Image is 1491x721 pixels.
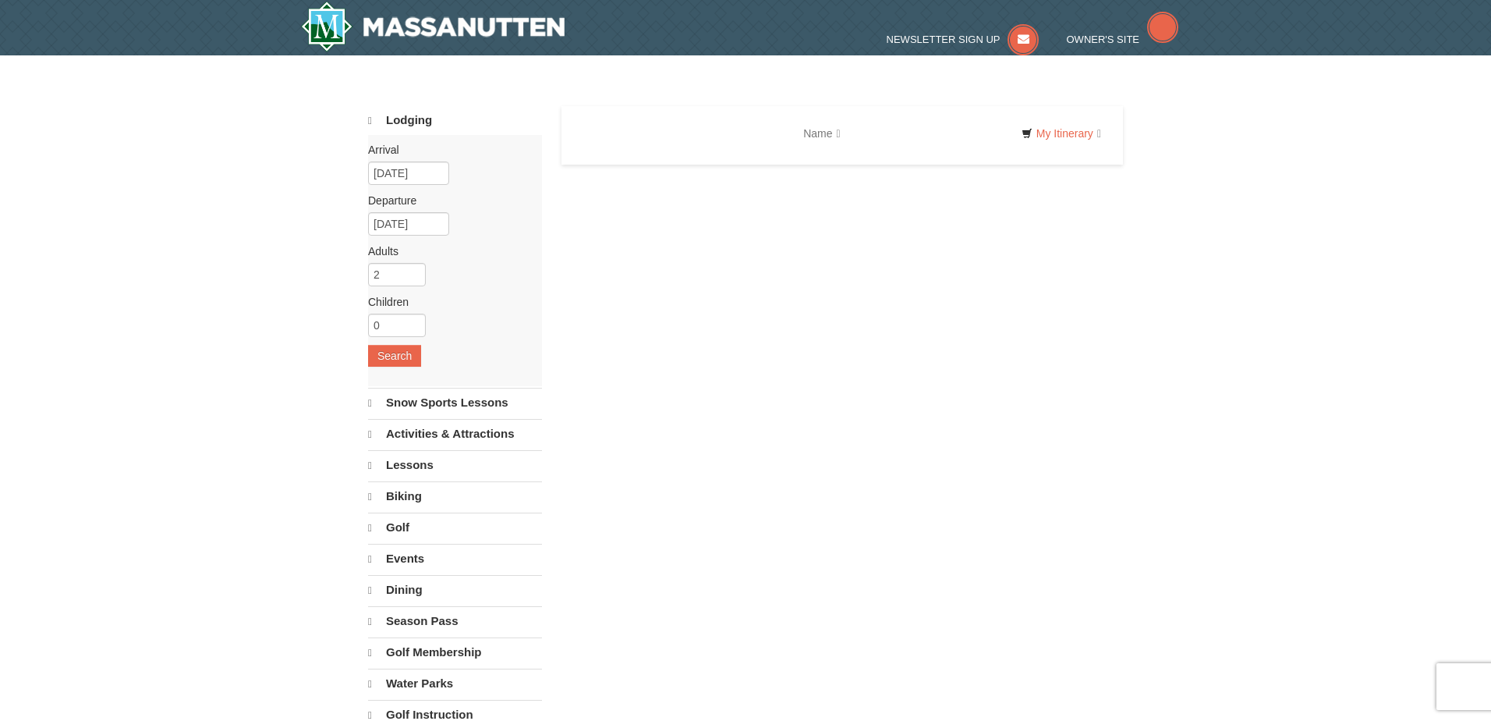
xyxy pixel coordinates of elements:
[368,243,530,259] label: Adults
[368,106,542,135] a: Lodging
[368,193,530,208] label: Departure
[368,606,542,636] a: Season Pass
[368,345,421,367] button: Search
[368,450,542,480] a: Lessons
[368,142,530,158] label: Arrival
[368,388,542,417] a: Snow Sports Lessons
[792,118,852,149] a: Name
[301,2,565,51] a: Massanutten Resort
[368,638,542,667] a: Golf Membership
[1011,122,1111,145] a: My Itinerary
[368,575,542,605] a: Dining
[1067,34,1179,45] a: Owner's Site
[887,34,1039,45] a: Newsletter Sign Up
[1067,34,1140,45] span: Owner's Site
[368,481,542,511] a: Biking
[368,544,542,574] a: Events
[301,2,565,51] img: Massanutten Resort Logo
[368,513,542,542] a: Golf
[887,34,1000,45] span: Newsletter Sign Up
[368,419,542,449] a: Activities & Attractions
[368,294,530,310] label: Children
[368,669,542,698] a: Water Parks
